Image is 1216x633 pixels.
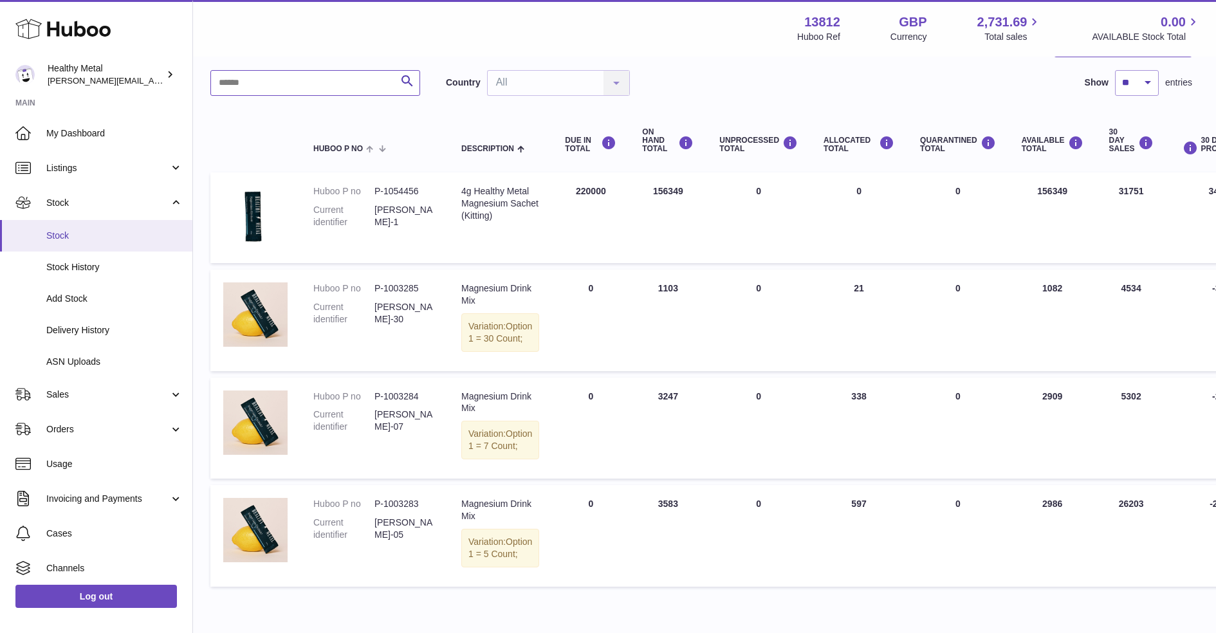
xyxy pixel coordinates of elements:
[461,145,514,153] span: Description
[313,408,374,433] dt: Current identifier
[977,14,1027,31] span: 2,731.69
[46,562,183,574] span: Channels
[46,356,183,368] span: ASN Uploads
[1092,14,1201,43] a: 0.00 AVAILABLE Stock Total
[461,421,539,459] div: Variation:
[1022,136,1083,153] div: AVAILABLE Total
[1096,485,1166,587] td: 26203
[1009,270,1096,371] td: 1082
[374,408,436,433] dd: [PERSON_NAME]-07
[706,485,811,587] td: 0
[46,458,183,470] span: Usage
[461,313,539,352] div: Variation:
[223,185,288,247] img: product image
[824,136,894,153] div: ALLOCATED Total
[46,197,169,209] span: Stock
[955,499,961,509] span: 0
[46,293,183,305] span: Add Stock
[46,423,169,436] span: Orders
[46,261,183,273] span: Stock History
[313,282,374,295] dt: Huboo P no
[46,324,183,336] span: Delivery History
[642,128,694,154] div: ON HAND Total
[1092,31,1201,43] span: AVAILABLE Stock Total
[1165,77,1192,89] span: entries
[223,498,288,562] img: product image
[46,162,169,174] span: Listings
[374,301,436,326] dd: [PERSON_NAME]-30
[313,145,363,153] span: Huboo P no
[461,498,539,522] div: Magnesium Drink Mix
[313,204,374,228] dt: Current identifier
[811,485,907,587] td: 597
[629,172,706,263] td: 156349
[552,378,629,479] td: 0
[890,31,927,43] div: Currency
[1161,14,1186,31] span: 0.00
[46,127,183,140] span: My Dashboard
[46,389,169,401] span: Sales
[920,136,996,153] div: QUARANTINED Total
[223,282,288,347] img: product image
[719,136,798,153] div: UNPROCESSED Total
[374,517,436,541] dd: [PERSON_NAME]-05
[1009,378,1096,479] td: 2909
[811,378,907,479] td: 338
[461,282,539,307] div: Magnesium Drink Mix
[313,498,374,510] dt: Huboo P no
[706,172,811,263] td: 0
[1085,77,1109,89] label: Show
[313,390,374,403] dt: Huboo P no
[223,390,288,455] img: product image
[48,75,258,86] span: [PERSON_NAME][EMAIL_ADDRESS][DOMAIN_NAME]
[1096,172,1166,263] td: 31751
[706,378,811,479] td: 0
[461,390,539,415] div: Magnesium Drink Mix
[468,321,532,344] span: Option 1 = 30 Count;
[15,65,35,84] img: jose@healthy-metal.com
[313,185,374,197] dt: Huboo P no
[374,185,436,197] dd: P-1054456
[797,31,840,43] div: Huboo Ref
[955,391,961,401] span: 0
[46,493,169,505] span: Invoicing and Payments
[811,270,907,371] td: 21
[313,301,374,326] dt: Current identifier
[811,172,907,263] td: 0
[804,14,840,31] strong: 13812
[46,527,183,540] span: Cases
[629,378,706,479] td: 3247
[1096,378,1166,479] td: 5302
[46,230,183,242] span: Stock
[984,31,1042,43] span: Total sales
[629,485,706,587] td: 3583
[552,172,629,263] td: 220000
[955,186,961,196] span: 0
[313,517,374,541] dt: Current identifier
[565,136,616,153] div: DUE IN TOTAL
[552,485,629,587] td: 0
[1096,270,1166,371] td: 4534
[461,529,539,567] div: Variation:
[446,77,481,89] label: Country
[374,282,436,295] dd: P-1003285
[977,14,1042,43] a: 2,731.69 Total sales
[374,390,436,403] dd: P-1003284
[374,204,436,228] dd: [PERSON_NAME]-1
[15,585,177,608] a: Log out
[1109,128,1154,154] div: 30 DAY SALES
[461,185,539,222] div: 4g Healthy Metal Magnesium Sachet (Kitting)
[1009,485,1096,587] td: 2986
[374,498,436,510] dd: P-1003283
[955,283,961,293] span: 0
[899,14,926,31] strong: GBP
[48,62,163,87] div: Healthy Metal
[706,270,811,371] td: 0
[1009,172,1096,263] td: 156349
[629,270,706,371] td: 1103
[468,537,532,559] span: Option 1 = 5 Count;
[552,270,629,371] td: 0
